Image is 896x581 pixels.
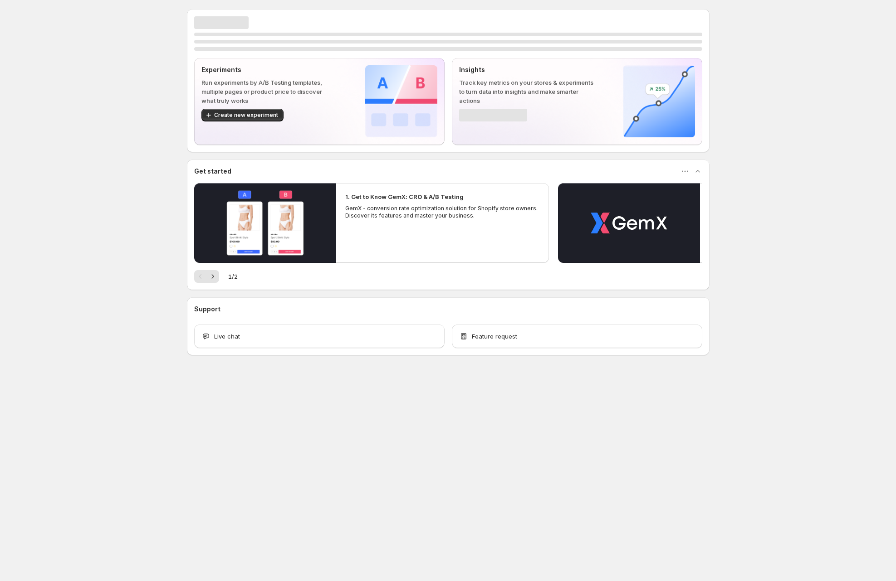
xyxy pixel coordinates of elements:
h2: 1. Get to Know GemX: CRO & A/B Testing [345,192,464,201]
p: Experiments [201,65,336,74]
p: Insights [459,65,594,74]
p: GemX - conversion rate optimization solution for Shopify store owners. Discover its features and ... [345,205,540,219]
span: Live chat [214,332,240,341]
p: Track key metrics on your stores & experiments to turn data into insights and make smarter actions [459,78,594,105]
button: Next [206,270,219,283]
h3: Get started [194,167,231,176]
nav: Pagination [194,270,219,283]
h3: Support [194,305,220,314]
img: Insights [623,65,695,137]
p: Run experiments by A/B Testing templates, multiple pages or product price to discover what truly ... [201,78,336,105]
button: Create new experiment [201,109,284,121]
img: Experiments [365,65,437,137]
button: Play video [194,183,336,263]
span: Create new experiment [214,111,278,119]
button: Play video [558,183,700,263]
span: 1 / 2 [228,272,238,281]
span: Feature request [472,332,517,341]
